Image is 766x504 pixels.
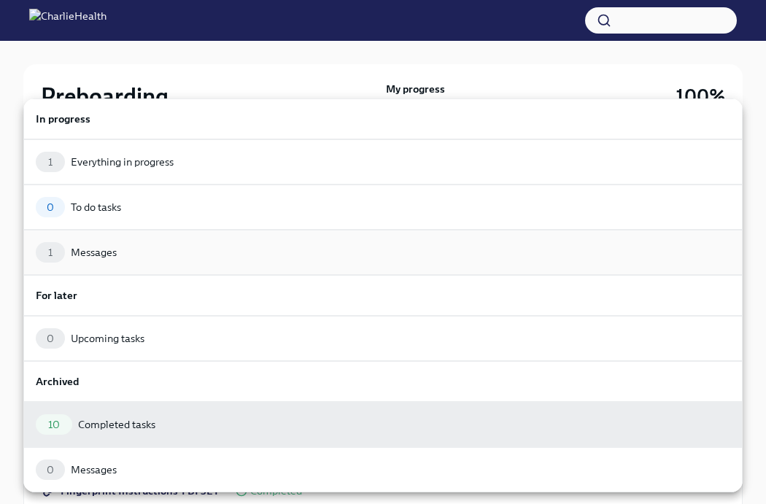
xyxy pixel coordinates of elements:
span: 10 [39,419,69,430]
a: 0To do tasks [23,185,743,230]
div: Messages [71,245,117,260]
a: 1Messages [23,230,743,275]
div: To do tasks [71,200,121,214]
span: 0 [38,333,63,344]
a: 0Messages [23,447,743,492]
div: Upcoming tasks [71,331,144,346]
span: 1 [39,157,61,168]
a: 1Everything in progress [23,139,743,185]
span: 0 [38,465,63,476]
a: 0Upcoming tasks [23,316,743,361]
div: Everything in progress [71,155,174,169]
div: Messages [71,462,117,477]
h6: For later [36,287,730,303]
span: 1 [39,247,61,258]
a: 10Completed tasks [23,402,743,447]
a: Archived [23,361,743,402]
div: Completed tasks [78,417,155,432]
h6: Archived [36,373,730,389]
a: In progress [23,98,743,139]
span: 0 [38,202,63,213]
a: For later [23,275,743,316]
h6: In progress [36,111,730,127]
